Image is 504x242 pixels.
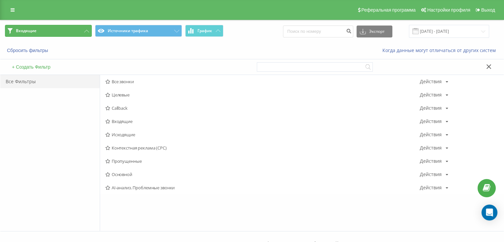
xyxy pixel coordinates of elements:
[481,205,497,220] div: Open Intercom Messenger
[427,7,470,13] span: Настройки профиля
[420,159,442,163] div: Действия
[420,92,442,97] div: Действия
[382,47,499,53] a: Когда данные могут отличаться от других систем
[105,132,420,137] span: Исходящие
[105,159,420,163] span: Пропущенные
[420,172,442,177] div: Действия
[420,146,442,150] div: Действия
[105,119,420,124] span: Входящие
[105,146,420,150] span: Контекстная реклама (CPC)
[357,26,392,37] button: Экспорт
[105,79,420,84] span: Все звонки
[0,75,100,88] div: Все Фильтры
[105,185,420,190] span: AI-анализ. Проблемные звонки
[5,47,51,53] button: Сбросить фильтры
[420,185,442,190] div: Действия
[420,132,442,137] div: Действия
[105,92,420,97] span: Целевые
[16,28,36,33] span: Входящие
[283,26,353,37] input: Поиск по номеру
[105,172,420,177] span: Основной
[420,106,442,110] div: Действия
[197,29,212,33] span: График
[95,25,182,37] button: Источники трафика
[361,7,416,13] span: Реферальная программа
[420,119,442,124] div: Действия
[5,25,92,37] button: Входящие
[10,64,52,70] button: + Создать Фильтр
[484,64,494,71] button: Закрыть
[105,106,420,110] span: Callback
[185,25,223,37] button: График
[420,79,442,84] div: Действия
[481,7,495,13] span: Выход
